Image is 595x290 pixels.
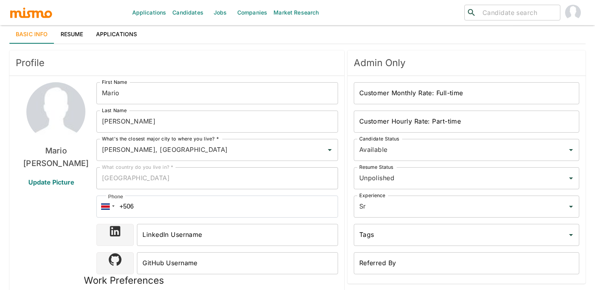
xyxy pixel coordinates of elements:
[324,144,335,155] button: Open
[9,7,53,18] img: logo
[565,5,581,20] img: Gabriel Hernandez
[359,135,399,142] label: Candidate Status
[102,164,174,170] label: What country do you live in? *
[354,57,579,69] span: Admin Only
[359,192,385,199] label: Experience
[16,57,338,69] span: Profile
[359,164,394,170] label: Resume Status
[96,196,338,218] input: 1 (702) 123-4567
[565,173,577,184] button: Open
[102,107,127,114] label: Last Name
[565,201,577,212] button: Open
[565,144,577,155] button: Open
[96,196,117,218] div: Costa Rica: + 506
[84,274,164,287] h5: Work Preferences
[16,144,96,170] h6: Mario [PERSON_NAME]
[102,135,219,142] label: What's the closest major city to where you live? *
[106,193,125,201] div: Phone
[479,7,557,18] input: Candidate search
[9,25,54,44] a: Basic Info
[26,82,85,141] img: Mario Cruz Olivares
[565,229,577,240] button: Open
[90,25,144,44] a: Applications
[19,173,84,192] span: Update Picture
[102,79,127,85] label: First Name
[54,25,90,44] a: Resume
